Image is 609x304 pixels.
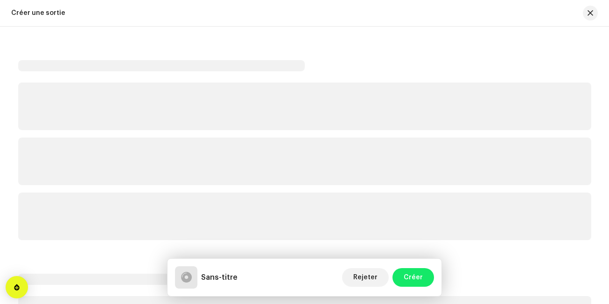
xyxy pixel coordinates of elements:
[342,268,389,287] button: Rejeter
[6,276,28,298] div: Open Intercom Messenger
[392,268,434,287] button: Créer
[201,272,238,283] h5: Sans-titre
[353,268,378,287] span: Rejeter
[404,268,423,287] span: Créer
